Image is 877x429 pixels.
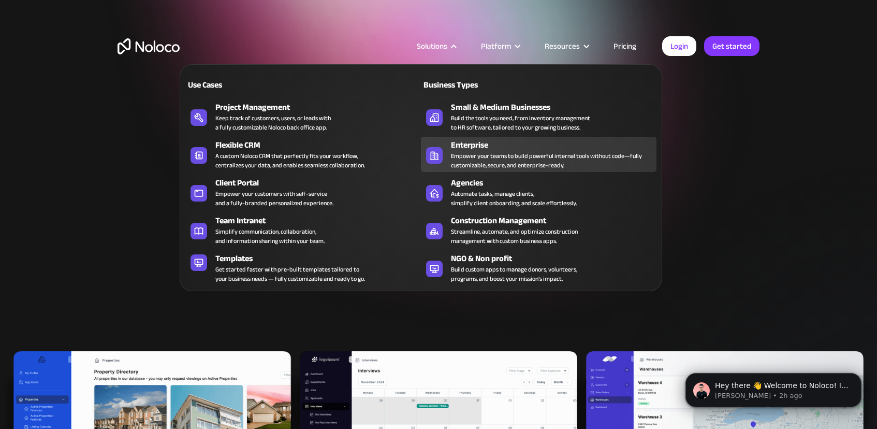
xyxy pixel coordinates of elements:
a: Team IntranetSimplify communication, collaboration,and information sharing within your team. [185,212,421,248]
div: Solutions [417,39,447,53]
div: Streamline, automate, and optimize construction management with custom business apps. [451,227,578,246]
div: Use Cases [185,79,299,91]
div: Platform [468,39,532,53]
a: Project ManagementKeep track of customers, users, or leads witha fully customizable Noloco back o... [185,99,421,134]
a: Pricing [601,39,649,53]
a: Get started [704,36,759,56]
div: Empower your teams to build powerful internal tools without code—fully customizable, secure, and ... [451,151,651,170]
a: Small & Medium BusinessesBuild the tools you need, from inventory managementto HR software, tailo... [421,99,656,134]
div: Agencies [451,177,661,189]
a: Construction ManagementStreamline, automate, and optimize constructionmanagement with custom busi... [421,212,656,248]
a: Login [662,36,696,56]
div: Flexible CRM [215,139,426,151]
nav: Solutions [180,50,662,291]
div: Enterprise [451,139,661,151]
div: Automate tasks, manage clients, simplify client onboarding, and scale effortlessly. [451,189,577,208]
a: NGO & Non profitBuild custom apps to manage donors, volunteers,programs, and boost your mission’s... [421,250,656,285]
div: Platform [481,39,511,53]
iframe: Intercom notifications message [670,351,877,424]
a: Client PortalEmpower your customers with self-serviceand a fully-branded personalized experience. [185,175,421,210]
div: Keep track of customers, users, or leads with a fully customizable Noloco back office app. [215,113,331,132]
div: Simplify communication, collaboration, and information sharing within your team. [215,227,325,246]
div: Resources [532,39,601,53]
a: EnterpriseEmpower your teams to build powerful internal tools without code—fully customizable, se... [421,137,656,172]
div: Client Portal [215,177,426,189]
a: Use Cases [185,73,421,96]
a: AgenciesAutomate tasks, manage clients,simplify client onboarding, and scale effortlessly. [421,175,656,210]
div: Team Intranet [215,214,426,227]
div: A custom Noloco CRM that perfectly fits your workflow, centralizes your data, and enables seamles... [215,151,365,170]
div: Resources [545,39,580,53]
div: Build the tools you need, from inventory management to HR software, tailored to your growing busi... [451,113,590,132]
div: Empower your customers with self-service and a fully-branded personalized experience. [215,189,333,208]
div: Templates [215,252,426,265]
a: home [118,38,180,54]
a: Business Types [421,73,656,96]
h1: Start Building Your Perfect App with Ready-to-Use Templates [118,114,759,176]
div: Business Types [421,79,534,91]
div: Project Management [215,101,426,113]
div: Solutions [404,39,468,53]
a: Flexible CRMA custom Noloco CRM that perfectly fits your workflow,centralizes your data, and enab... [185,137,421,172]
a: TemplatesGet started faster with pre-built templates tailored toyour business needs — fully custo... [185,250,421,285]
div: Get started faster with pre-built templates tailored to your business needs — fully customizable ... [215,265,365,283]
div: Construction Management [451,214,661,227]
div: NGO & Non profit [451,252,661,265]
div: Build custom apps to manage donors, volunteers, programs, and boost your mission’s impact. [451,265,577,283]
div: Small & Medium Businesses [451,101,661,113]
